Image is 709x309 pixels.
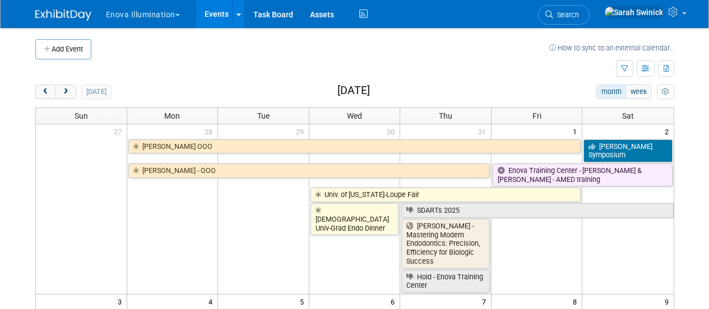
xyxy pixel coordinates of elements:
span: 4 [207,294,217,308]
span: Tue [257,111,270,120]
button: myCustomButton [657,85,674,99]
a: [PERSON_NAME] - OOO [128,163,490,178]
span: 1 [572,124,582,138]
span: 8 [572,294,582,308]
span: Fri [532,111,541,120]
span: Search [553,11,579,19]
img: ExhibitDay [35,10,91,21]
span: 29 [295,124,309,138]
a: Enova Training Center - [PERSON_NAME] & [PERSON_NAME] - AMED training [493,163,673,186]
a: [DEMOGRAPHIC_DATA] Univ-Grad Endo Dinner [311,203,399,235]
a: SDARTs 2025 [401,203,673,218]
span: Wed [347,111,362,120]
span: Thu [439,111,452,120]
i: Personalize Calendar [662,88,669,96]
button: month [596,85,626,99]
span: 6 [390,294,400,308]
span: 28 [203,124,217,138]
a: [PERSON_NAME] Symposium [583,139,672,162]
span: Sat [622,111,634,120]
span: 2 [664,124,674,138]
span: 5 [299,294,309,308]
span: Mon [164,111,180,120]
button: prev [35,85,56,99]
button: week [625,85,651,99]
span: 30 [386,124,400,138]
button: [DATE] [81,85,111,99]
span: 3 [117,294,127,308]
a: How to sync to an external calendar... [549,44,674,52]
button: next [55,85,76,99]
span: Sun [75,111,88,120]
a: [PERSON_NAME] - Mastering Modern Endodontics: Precision, Efficiency for Biologic Success [401,219,490,269]
a: Search [538,5,590,25]
a: Hold - Enova Training Center [401,270,490,293]
a: [PERSON_NAME] OOO [128,139,581,154]
button: Add Event [35,39,91,59]
a: Univ. of [US_STATE]-Loupe Fair [311,188,581,202]
span: 7 [481,294,491,308]
span: 27 [113,124,127,138]
span: 31 [477,124,491,138]
img: Sarah Swinick [604,6,664,18]
span: 9 [664,294,674,308]
h2: [DATE] [337,85,370,97]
